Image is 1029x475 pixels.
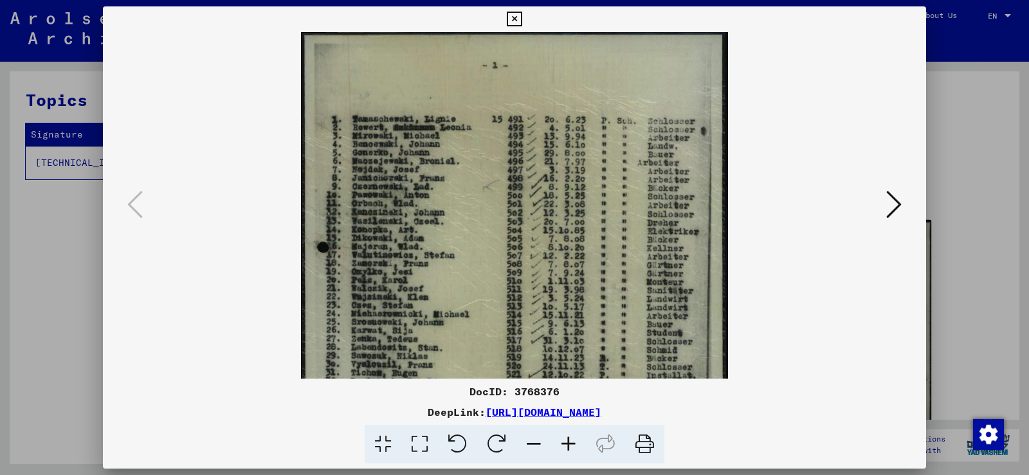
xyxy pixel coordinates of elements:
div: DocID: 3768376 [103,384,926,399]
a: [URL][DOMAIN_NAME] [486,406,601,418]
div: DeepLink: [103,404,926,420]
div: Change consent [972,418,1003,449]
img: Change consent [973,419,1004,450]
